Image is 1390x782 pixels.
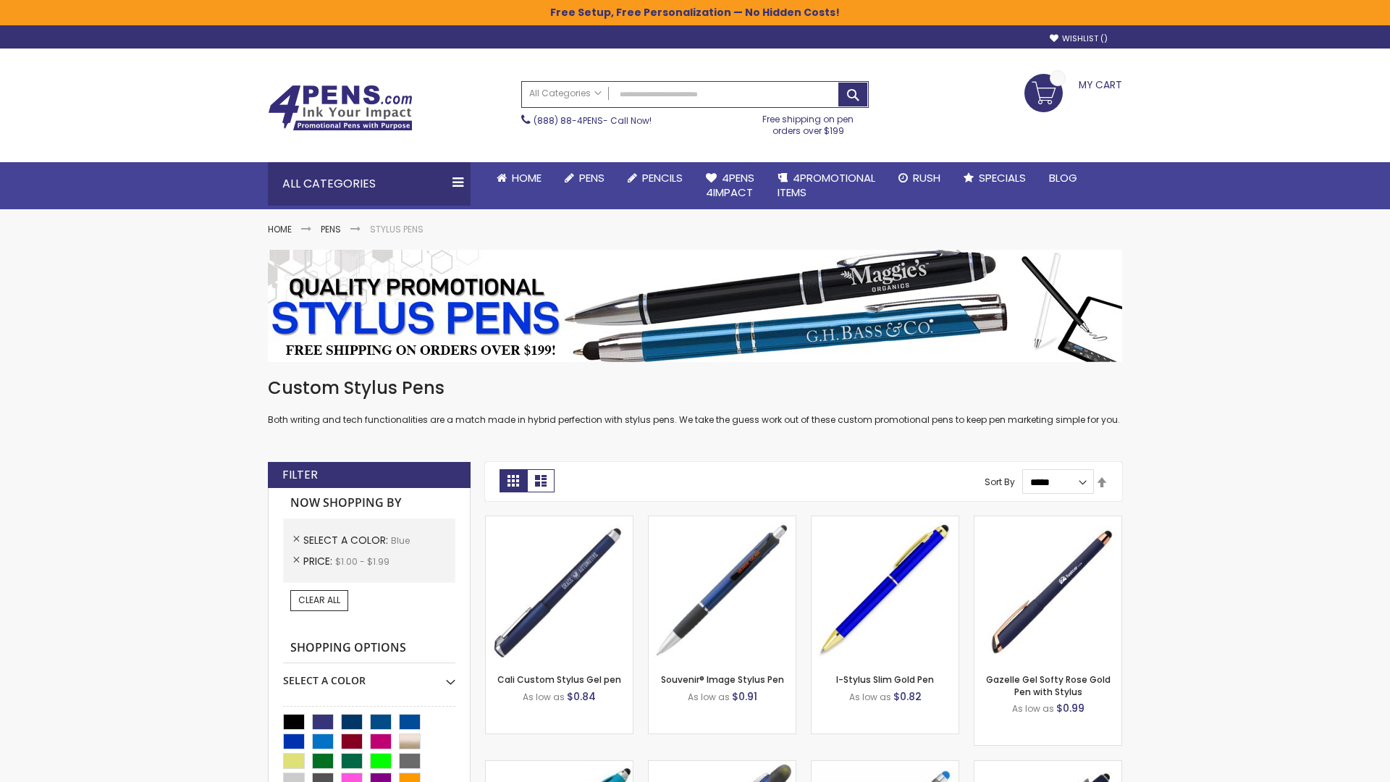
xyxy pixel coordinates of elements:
[534,114,652,127] span: - Call Now!
[1056,701,1084,715] span: $0.99
[979,170,1026,185] span: Specials
[812,760,959,773] a: Islander Softy Gel with Stylus - ColorJet Imprint-Blue
[849,691,891,703] span: As low as
[649,760,796,773] a: Souvenir® Jalan Highlighter Stylus Pen Combo-Blue
[887,162,952,194] a: Rush
[974,516,1121,663] img: Gazelle Gel Softy Rose Gold Pen with Stylus-Blue
[512,170,542,185] span: Home
[321,223,341,235] a: Pens
[1049,170,1077,185] span: Blog
[553,162,616,194] a: Pens
[268,377,1122,400] h1: Custom Stylus Pens
[688,691,730,703] span: As low as
[836,673,934,686] a: I-Stylus Slim Gold Pen
[303,533,391,547] span: Select A Color
[642,170,683,185] span: Pencils
[812,516,959,663] img: I-Stylus Slim Gold-Blue
[268,85,413,131] img: 4Pens Custom Pens and Promotional Products
[268,377,1122,426] div: Both writing and tech functionalities are a match made in hybrid perfection with stylus pens. We ...
[913,170,940,185] span: Rush
[694,162,766,209] a: 4Pens4impact
[522,82,609,106] a: All Categories
[1012,702,1054,715] span: As low as
[486,516,633,663] img: Cali Custom Stylus Gel pen-Blue
[523,691,565,703] span: As low as
[706,170,754,200] span: 4Pens 4impact
[268,250,1122,362] img: Stylus Pens
[974,760,1121,773] a: Custom Soft Touch® Metal Pens with Stylus-Blue
[370,223,424,235] strong: Stylus Pens
[290,590,348,610] a: Clear All
[1050,33,1108,44] a: Wishlist
[283,633,455,664] strong: Shopping Options
[616,162,694,194] a: Pencils
[282,467,318,483] strong: Filter
[268,223,292,235] a: Home
[567,689,596,704] span: $0.84
[985,476,1015,488] label: Sort By
[497,673,621,686] a: Cali Custom Stylus Gel pen
[534,114,603,127] a: (888) 88-4PENS
[986,673,1111,697] a: Gazelle Gel Softy Rose Gold Pen with Stylus
[778,170,875,200] span: 4PROMOTIONAL ITEMS
[661,673,784,686] a: Souvenir® Image Stylus Pen
[335,555,389,568] span: $1.00 - $1.99
[732,689,757,704] span: $0.91
[1037,162,1089,194] a: Blog
[893,689,922,704] span: $0.82
[298,594,340,606] span: Clear All
[486,516,633,528] a: Cali Custom Stylus Gel pen-Blue
[952,162,1037,194] a: Specials
[485,162,553,194] a: Home
[579,170,605,185] span: Pens
[766,162,887,209] a: 4PROMOTIONALITEMS
[303,554,335,568] span: Price
[974,516,1121,528] a: Gazelle Gel Softy Rose Gold Pen with Stylus-Blue
[649,516,796,528] a: Souvenir® Image Stylus Pen-Blue
[486,760,633,773] a: Neon Stylus Highlighter-Pen Combo-Blue
[391,534,410,547] span: Blue
[529,88,602,99] span: All Categories
[500,469,527,492] strong: Grid
[649,516,796,663] img: Souvenir® Image Stylus Pen-Blue
[812,516,959,528] a: I-Stylus Slim Gold-Blue
[283,488,455,518] strong: Now Shopping by
[283,663,455,688] div: Select A Color
[748,108,869,137] div: Free shipping on pen orders over $199
[268,162,471,206] div: All Categories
